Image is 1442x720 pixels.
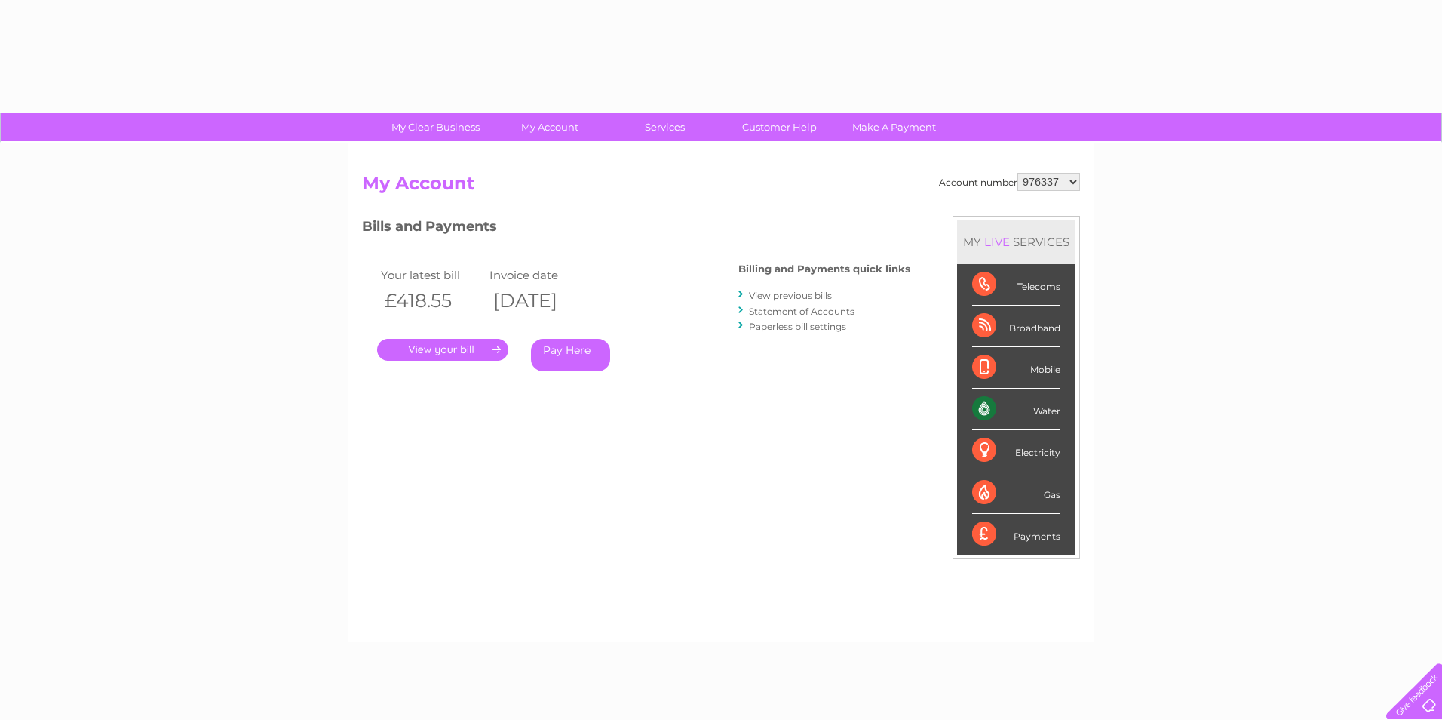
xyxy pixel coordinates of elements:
h3: Bills and Payments [362,216,910,242]
h4: Billing and Payments quick links [738,263,910,275]
div: Water [972,389,1060,430]
div: Payments [972,514,1060,555]
td: Invoice date [486,265,594,285]
td: Your latest bill [377,265,486,285]
a: View previous bills [749,290,832,301]
a: Paperless bill settings [749,321,846,332]
div: Gas [972,472,1060,514]
a: . [377,339,508,361]
div: LIVE [981,235,1013,249]
a: Statement of Accounts [749,306,854,317]
a: Services [603,113,727,141]
div: MY SERVICES [957,220,1075,263]
a: Customer Help [717,113,842,141]
th: [DATE] [486,285,594,316]
a: My Clear Business [373,113,498,141]
div: Broadband [972,306,1060,347]
a: Pay Here [531,339,610,371]
div: Electricity [972,430,1060,472]
a: My Account [488,113,612,141]
div: Mobile [972,347,1060,389]
a: Make A Payment [832,113,956,141]
div: Account number [939,173,1080,191]
div: Telecoms [972,264,1060,306]
h2: My Account [362,173,1080,202]
th: £418.55 [377,285,486,316]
